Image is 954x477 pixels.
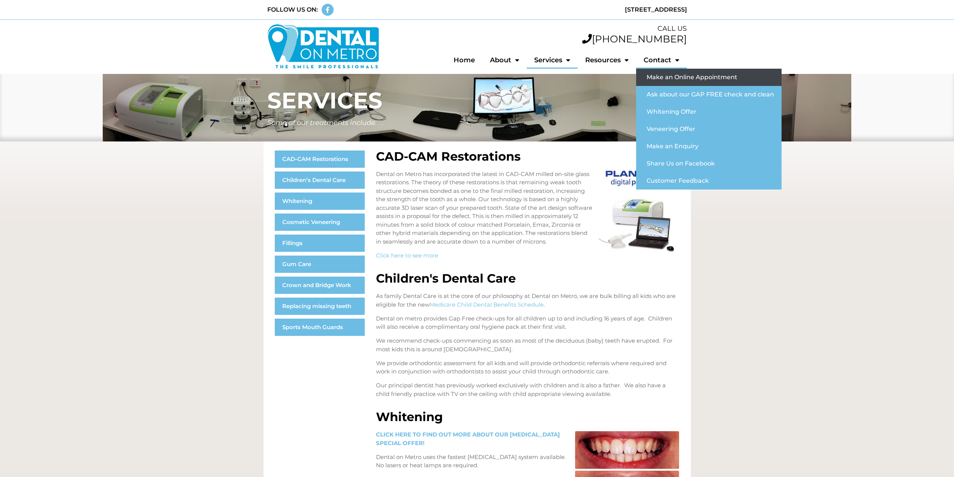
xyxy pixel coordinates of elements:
a: Sports Mouth Guards [275,319,365,336]
a: CLICK HERE TO FIND OUT MORE ABOUT OUR [MEDICAL_DATA] SPECIAL OFFER! [376,431,560,447]
a: Medicare Child Dental Benefits Schedule [430,301,544,308]
a: Cosmetic Veneering [275,214,365,231]
nav: Menu [387,51,687,69]
a: Click here to see more [376,252,438,259]
a: Whitening Offer [636,103,782,120]
p: We provide orthodontic assessment for all kids and will provide orthodontic referrals where requi... [376,359,680,376]
a: Veneering Offer [636,120,782,138]
p: Dental on Metro uses the fastest [MEDICAL_DATA] system available. No lasers or heat lamps are req... [376,453,680,470]
ul: Contact [636,69,782,190]
h1: SERVICES [267,89,687,112]
a: Replacing missing teeth [275,298,365,315]
p: Our principal dentist has previously worked exclusively with children and is also a father. We al... [376,381,680,398]
a: Fillings [275,235,365,252]
a: Share Us on Facebook [636,155,782,172]
a: Make an Enquiry [636,138,782,155]
a: Crown and Bridge Work [275,277,365,294]
a: [PHONE_NUMBER] [582,33,687,45]
h2: Children's Dental Care [376,272,680,284]
a: Contact [636,51,687,69]
a: Gum Care [275,256,365,273]
a: Children’s Dental Care [275,172,365,189]
a: CAD-CAM Restorations [275,150,365,168]
div: CALL US [387,24,687,34]
h2: CAD-CAM Restorations [376,150,680,163]
a: Make an Online Appointment [636,69,782,86]
a: Customer Feedback [636,172,782,190]
a: About [482,51,527,69]
p: Dental on Metro has incorporated the latest in CAD-CAM milled on-site glass restorations. The the... [376,170,680,246]
h2: Whitening [376,411,680,423]
p: Dental on metro provides Gap Free check-ups for all children up to and including 16 years of age.... [376,314,680,331]
nav: Menu [275,150,365,336]
h5: Some of our treatments include. . . [267,119,687,126]
a: Services [527,51,578,69]
a: Home [446,51,482,69]
a: Ask about our GAP FREE check and clean [636,86,782,103]
p: We recommend check-ups commencing as soon as most of the deciduous (baby) teeth have erupted. For... [376,337,680,354]
a: Whitening [275,193,365,210]
div: FOLLOW US ON: [267,5,318,14]
div: [STREET_ADDRESS] [481,5,687,14]
p: As family Dental Care is at the core of our philosophy at Dental on Metro, we are bulk billing al... [376,292,680,309]
a: Resources [578,51,636,69]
